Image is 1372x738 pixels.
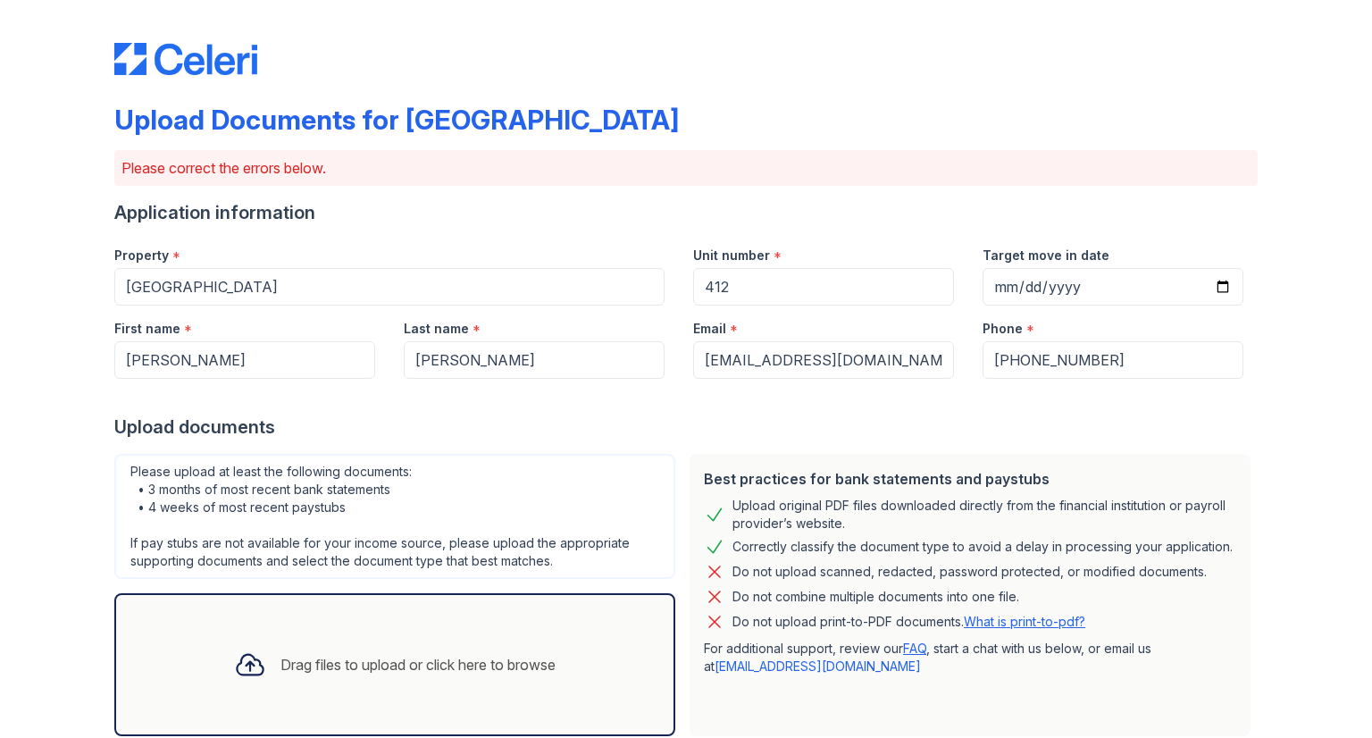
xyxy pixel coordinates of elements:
[732,561,1207,583] div: Do not upload scanned, redacted, password protected, or modified documents.
[732,497,1236,533] div: Upload original PDF files downloaded directly from the financial institution or payroll provider’...
[732,586,1019,608] div: Do not combine multiple documents into one file.
[704,468,1236,490] div: Best practices for bank statements and paystubs
[404,320,469,338] label: Last name
[121,157,1251,179] p: Please correct the errors below.
[114,454,675,579] div: Please upload at least the following documents: • 3 months of most recent bank statements • 4 wee...
[114,104,679,136] div: Upload Documents for [GEOGRAPHIC_DATA]
[693,320,726,338] label: Email
[964,614,1085,629] a: What is print-to-pdf?
[114,320,180,338] label: First name
[732,536,1233,558] div: Correctly classify the document type to avoid a delay in processing your application.
[704,640,1236,675] p: For additional support, review our , start a chat with us below, or email us at
[983,320,1023,338] label: Phone
[114,200,1258,225] div: Application information
[114,247,169,264] label: Property
[280,654,556,675] div: Drag files to upload or click here to browse
[903,641,926,656] a: FAQ
[732,613,1085,631] p: Do not upload print-to-PDF documents.
[983,247,1109,264] label: Target move in date
[693,247,770,264] label: Unit number
[715,658,921,674] a: [EMAIL_ADDRESS][DOMAIN_NAME]
[114,415,1258,440] div: Upload documents
[114,43,257,75] img: CE_Logo_Blue-a8612792a0a2168367f1c8372b55b34899dd931a85d93a1a3d3e32e68fde9ad4.png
